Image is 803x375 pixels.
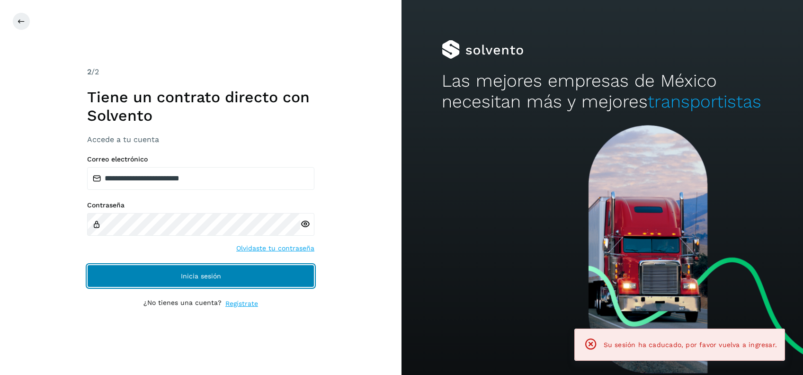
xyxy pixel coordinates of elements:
[236,243,314,253] a: Olvidaste tu contraseña
[87,155,314,163] label: Correo electrónico
[87,67,91,76] span: 2
[87,265,314,287] button: Inicia sesión
[87,66,314,78] div: /2
[87,201,314,209] label: Contraseña
[442,71,763,113] h2: Las mejores empresas de México necesitan más y mejores
[604,341,777,348] span: Su sesión ha caducado, por favor vuelva a ingresar.
[225,299,258,309] a: Regístrate
[648,91,761,112] span: transportistas
[143,299,222,309] p: ¿No tienes una cuenta?
[87,135,314,144] h3: Accede a tu cuenta
[87,88,314,125] h1: Tiene un contrato directo con Solvento
[181,273,221,279] span: Inicia sesión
